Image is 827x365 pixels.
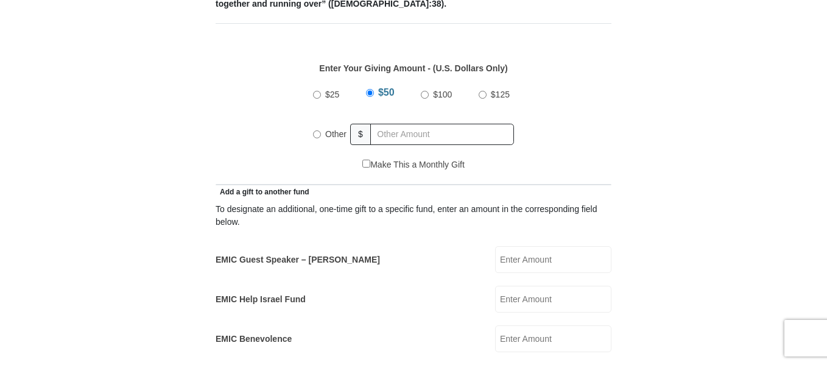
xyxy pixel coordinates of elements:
[350,124,371,145] span: $
[370,124,514,145] input: Other Amount
[362,158,465,171] label: Make This a Monthly Gift
[433,90,452,99] span: $100
[319,63,507,73] strong: Enter Your Giving Amount - (U.S. Dollars Only)
[491,90,510,99] span: $125
[495,325,611,352] input: Enter Amount
[216,293,306,306] label: EMIC Help Israel Fund
[495,286,611,313] input: Enter Amount
[325,90,339,99] span: $25
[216,333,292,346] label: EMIC Benevolence
[378,87,395,97] span: $50
[495,246,611,273] input: Enter Amount
[216,188,309,196] span: Add a gift to another fund
[362,160,370,168] input: Make This a Monthly Gift
[325,129,347,139] span: Other
[216,253,380,266] label: EMIC Guest Speaker – [PERSON_NAME]
[216,203,611,229] div: To designate an additional, one-time gift to a specific fund, enter an amount in the correspondin...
